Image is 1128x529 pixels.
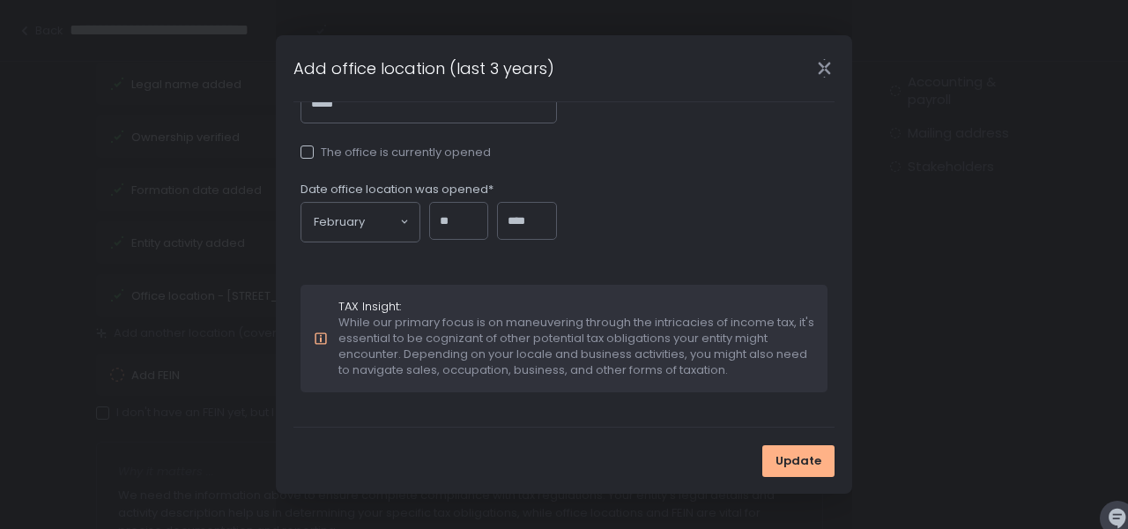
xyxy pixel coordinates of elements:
div: Close [796,58,852,78]
h1: Add office location (last 3 years) [293,56,554,80]
span: Date office location was opened* [301,182,493,197]
input: Search for option [365,213,398,231]
span: February [314,213,365,231]
div: While our primary focus is on maneuvering through the intricacies of income tax, it's essential t... [338,315,814,378]
span: Update [775,453,821,469]
div: TAX Insight: [338,299,814,315]
button: Update [762,445,835,477]
div: Search for option [301,203,419,242]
